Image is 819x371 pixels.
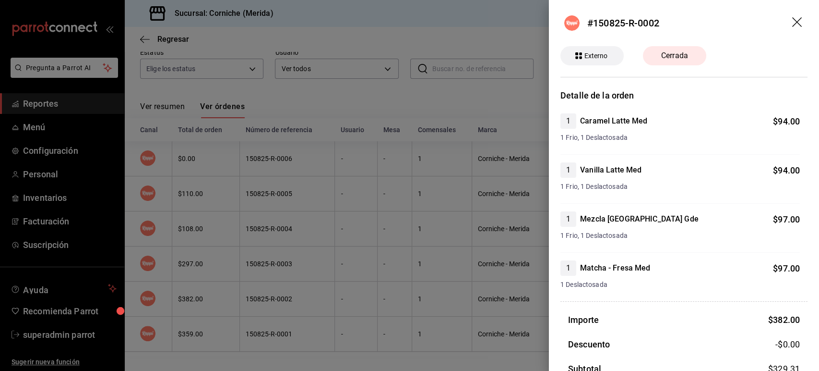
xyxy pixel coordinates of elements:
[568,338,610,351] h3: Descuento
[580,262,650,274] h4: Matcha - Fresa Med
[768,315,800,325] span: $ 382.00
[655,50,694,62] span: Cerrada
[773,214,800,224] span: $ 97.00
[560,164,576,176] span: 1
[580,164,641,176] h4: Vanilla Latte Med
[560,115,576,127] span: 1
[568,313,599,326] h3: Importe
[580,213,699,225] h4: Mezcla [GEOGRAPHIC_DATA] Gde
[580,115,647,127] h4: Caramel Latte Med
[560,280,800,290] span: 1 Deslactosada
[587,16,659,30] div: #150825-R-0002
[560,231,800,241] span: 1 Frio, 1 Deslactosada
[560,262,576,274] span: 1
[560,133,800,143] span: 1 Frio, 1 Deslactosada
[773,263,800,273] span: $ 97.00
[560,89,807,102] h3: Detalle de la orden
[775,338,800,351] span: -$0.00
[773,165,800,175] span: $ 94.00
[792,17,804,29] button: drag
[560,213,576,225] span: 1
[773,116,800,126] span: $ 94.00
[560,182,800,192] span: 1 Frio, 1 Deslactosada
[581,51,612,61] span: Externo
